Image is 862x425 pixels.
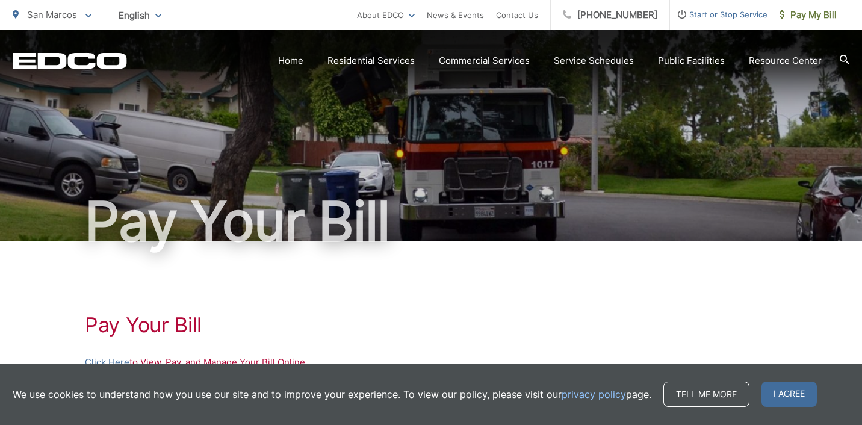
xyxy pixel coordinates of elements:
a: About EDCO [357,8,415,22]
span: Pay My Bill [780,8,837,22]
span: I agree [761,382,817,407]
a: News & Events [427,8,484,22]
a: Commercial Services [439,54,530,68]
a: Home [278,54,303,68]
a: Contact Us [496,8,538,22]
a: Tell me more [663,382,749,407]
a: privacy policy [562,387,626,402]
a: Residential Services [327,54,415,68]
p: to View, Pay, and Manage Your Bill Online [85,355,777,370]
a: Click Here [85,355,129,370]
a: Public Facilities [658,54,725,68]
p: We use cookies to understand how you use our site and to improve your experience. To view our pol... [13,387,651,402]
h1: Pay Your Bill [85,313,777,337]
a: Service Schedules [554,54,634,68]
a: EDCD logo. Return to the homepage. [13,52,127,69]
h1: Pay Your Bill [13,191,849,252]
span: San Marcos [27,9,77,20]
a: Resource Center [749,54,822,68]
span: English [110,5,170,26]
